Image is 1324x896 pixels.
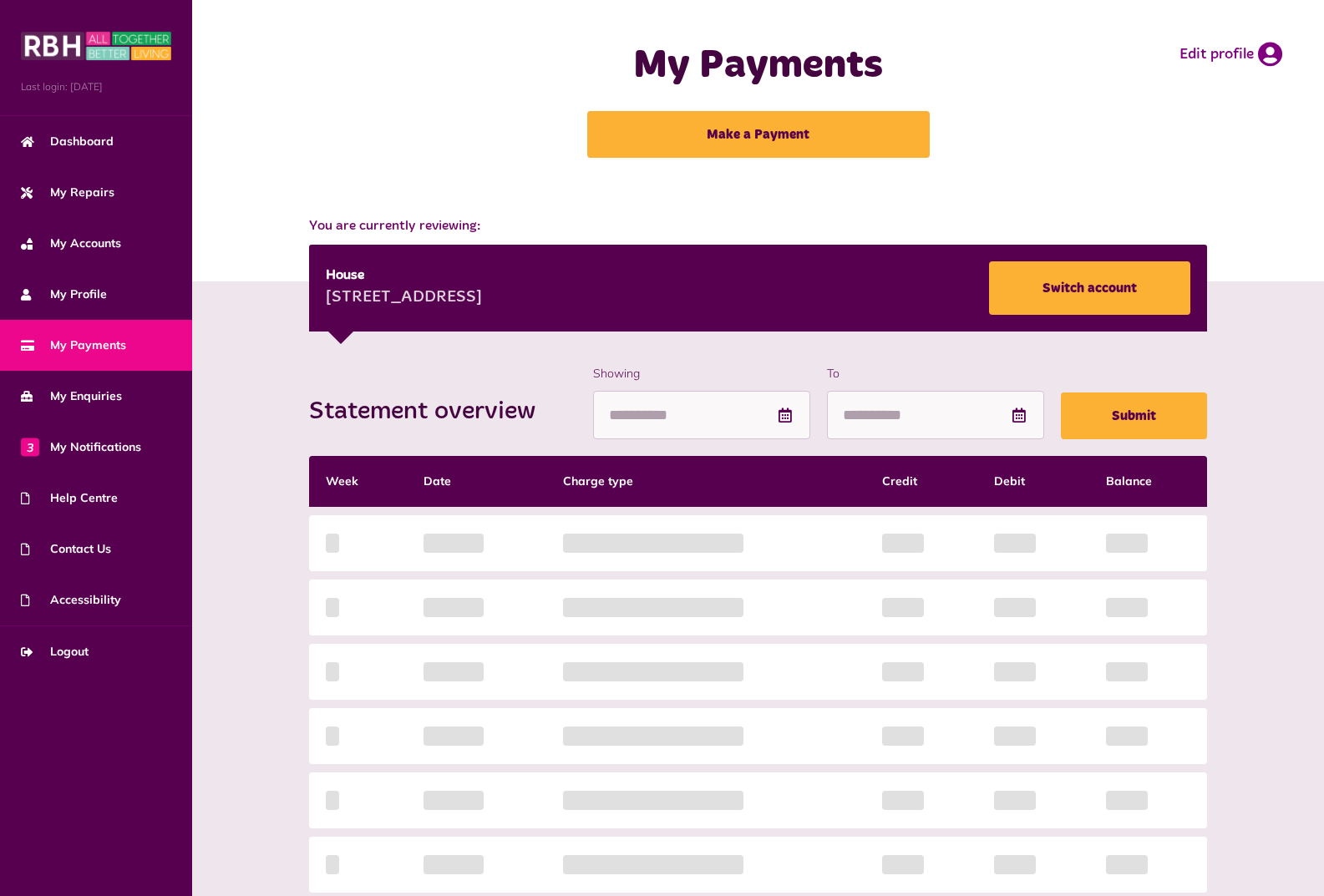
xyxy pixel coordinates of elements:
span: Logout [21,643,89,661]
span: Accessibility [21,591,121,609]
span: 3 [21,438,39,456]
span: My Accounts [21,235,121,252]
span: You are currently reviewing: [309,216,1208,236]
span: Help Centre [21,489,118,507]
span: Contact Us [21,540,111,558]
span: Dashboard [21,133,114,150]
span: My Profile [21,286,107,303]
span: My Notifications [21,438,141,456]
span: Last login: [DATE] [21,79,171,94]
img: MyRBH [21,29,171,63]
div: House [326,266,482,286]
span: My Payments [21,337,126,354]
span: My Enquiries [21,387,122,405]
a: Edit profile [1179,42,1282,67]
h1: My Payments [492,42,1025,90]
a: Make a Payment [587,111,930,158]
div: [STREET_ADDRESS] [326,286,482,311]
span: My Repairs [21,184,114,201]
a: Switch account [989,261,1190,315]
